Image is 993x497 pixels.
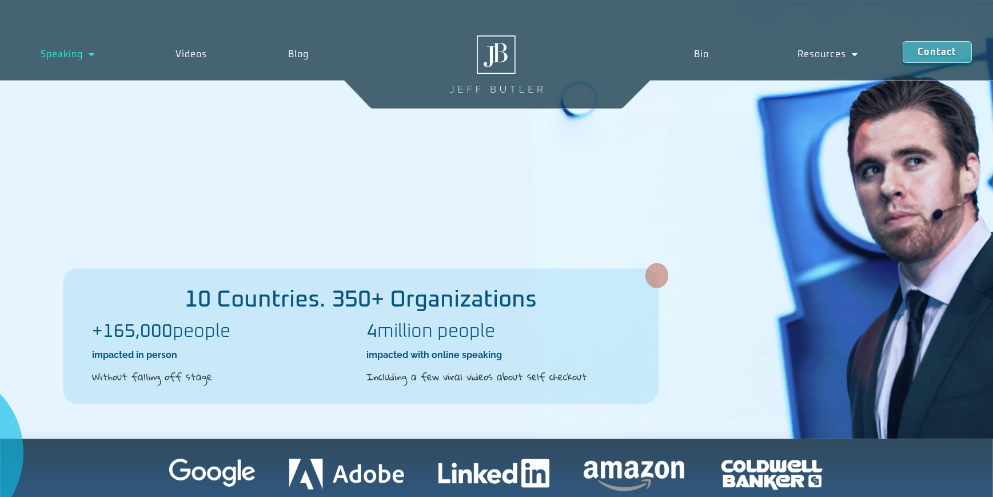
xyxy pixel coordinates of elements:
a: Blog [248,41,349,67]
h2: impacted in person [92,349,355,361]
h2: million people [366,323,629,341]
span: Contact [918,47,956,57]
a: Contact [903,41,971,63]
b: 4 [366,323,377,341]
h2: Including a few viral videos about self checkout [366,369,629,384]
b: +165,000 [92,323,173,341]
nav: Menu [649,41,903,67]
h2: 10 Countries. 350+ Organizations [63,288,658,311]
a: Resources [753,41,903,67]
h2: Without falling off stage [92,369,355,384]
a: Videos [135,41,248,67]
h2: impacted with online speaking [366,349,629,361]
a: Bio [649,41,753,67]
h2: people [92,323,355,341]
